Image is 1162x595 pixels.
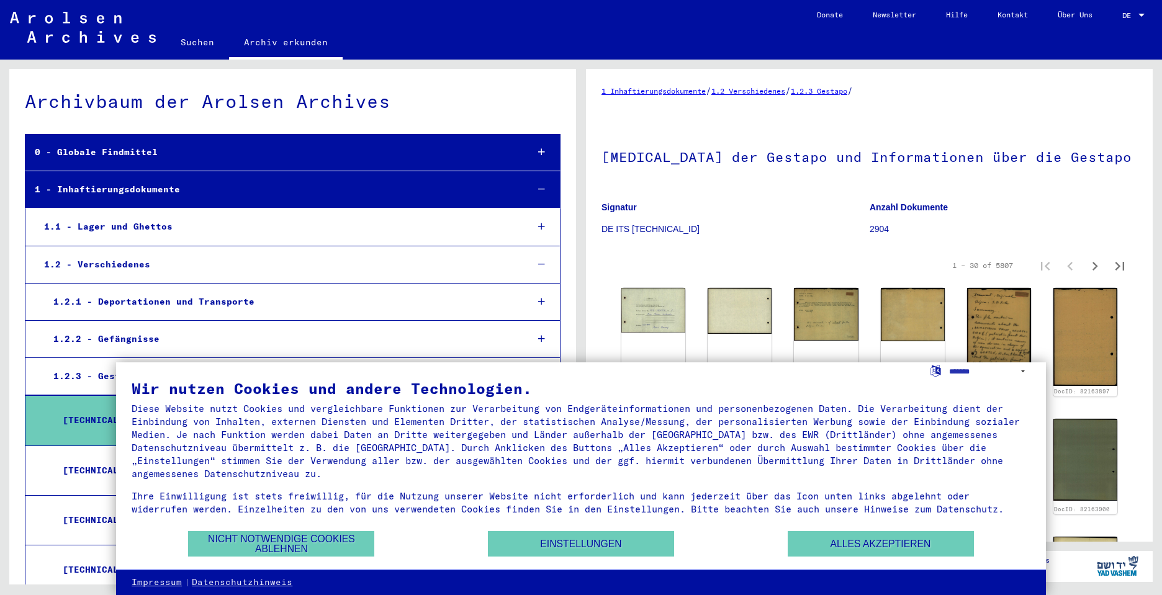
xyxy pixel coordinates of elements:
[601,202,637,212] b: Signatur
[870,202,948,212] b: Anzahl Dokumente
[881,288,945,341] img: 002.jpg
[601,223,869,236] p: DE ITS [TECHNICAL_ID]
[1054,506,1110,512] a: DocID: 82163900
[132,402,1030,480] div: Diese Website nutzt Cookies und vergleichbare Funktionen zur Verarbeitung von Endgeräteinformatio...
[794,288,858,341] img: 001.jpg
[847,85,853,96] span: /
[53,408,516,432] div: [TECHNICAL_ID] - [MEDICAL_DATA] der Gestapo und Informationen über die Gestapo
[1053,288,1117,386] img: 002.jpg
[1053,419,1117,501] img: 002.jpg
[1058,253,1083,278] button: Previous page
[1054,388,1110,395] a: DocID: 82163897
[229,27,343,60] a: Archiv erkunden
[35,215,518,239] div: 1.1 - Lager und Ghettos
[967,288,1031,385] img: 001.jpg
[601,86,706,96] a: 1 Inhaftierungsdokumente
[25,87,561,115] div: Archivbaum der Arolsen Archives
[166,27,229,57] a: Suchen
[44,364,518,388] div: 1.2.3 - Gestapo
[1083,253,1107,278] button: Next page
[949,362,1030,380] select: Sprache auswählen
[1107,253,1132,278] button: Last page
[35,253,518,277] div: 1.2 - Verschiedenes
[44,290,518,314] div: 1.2.1 - Deportationen und Transporte
[53,459,516,483] div: [TECHNICAL_ID] - Kartei Gestapo [GEOGRAPHIC_DATA]
[132,576,182,589] a: Impressum
[10,12,156,43] img: Arolsen_neg.svg
[25,177,518,202] div: 1 - Inhaftierungsdokumente
[708,288,772,334] img: 002.jpg
[791,86,847,96] a: 1.2.3 Gestapo
[188,531,374,557] button: Nicht notwendige Cookies ablehnen
[929,364,942,376] label: Sprache auswählen
[25,140,518,164] div: 0 - Globale Findmittel
[1122,11,1136,20] span: DE
[621,288,685,333] img: 001.jpg
[785,85,791,96] span: /
[44,327,518,351] div: 1.2.2 - Gefängnisse
[952,260,1013,271] div: 1 – 30 of 5807
[788,531,974,557] button: Alles akzeptieren
[1033,253,1058,278] button: First page
[601,128,1137,183] h1: [MEDICAL_DATA] der Gestapo und Informationen über die Gestapo
[488,531,674,557] button: Einstellungen
[192,576,292,589] a: Datenschutzhinweis
[1094,550,1141,581] img: yv_logo.png
[706,85,711,96] span: /
[870,223,1137,236] p: 2904
[53,508,516,532] div: [TECHNICAL_ID] - Kartei Gestapo [GEOGRAPHIC_DATA]
[132,490,1030,516] div: Ihre Einwilligung ist stets freiwillig, für die Nutzung unserer Website nicht erforderlich und ka...
[132,381,1030,396] div: Wir nutzen Cookies und andere Technologien.
[711,86,785,96] a: 1.2 Verschiedenes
